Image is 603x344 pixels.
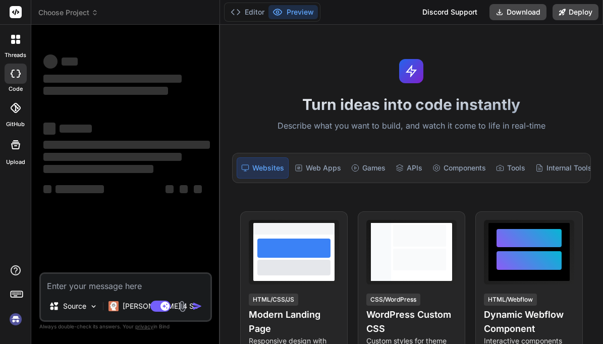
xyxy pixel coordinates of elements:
[9,85,23,93] label: code
[135,323,153,329] span: privacy
[43,87,168,95] span: ‌
[416,4,483,20] div: Discord Support
[180,185,188,193] span: ‌
[249,294,298,306] div: HTML/CSS/JS
[226,95,597,113] h1: Turn ideas into code instantly
[43,141,210,149] span: ‌
[43,75,182,83] span: ‌
[7,311,24,328] img: signin
[166,185,174,193] span: ‌
[5,51,26,60] label: threads
[531,157,596,179] div: Internal Tools
[43,165,153,173] span: ‌
[123,301,198,311] p: [PERSON_NAME] 4 S..
[366,308,457,336] h4: WordPress Custom CSS
[6,120,25,129] label: GitHub
[6,158,25,166] label: Upload
[43,153,182,161] span: ‌
[553,4,598,20] button: Deploy
[60,125,92,133] span: ‌
[43,54,58,69] span: ‌
[249,308,339,336] h4: Modern Landing Page
[489,4,546,20] button: Download
[484,294,537,306] div: HTML/Webflow
[392,157,426,179] div: APIs
[62,58,78,66] span: ‌
[89,302,98,311] img: Pick Models
[63,301,86,311] p: Source
[347,157,390,179] div: Games
[484,308,574,336] h4: Dynamic Webflow Component
[177,301,188,312] img: attachment
[108,301,119,311] img: Claude 4 Sonnet
[194,185,202,193] span: ‌
[227,5,268,19] button: Editor
[268,5,318,19] button: Preview
[366,294,420,306] div: CSS/WordPress
[38,8,98,18] span: Choose Project
[492,157,529,179] div: Tools
[43,123,56,135] span: ‌
[43,185,51,193] span: ‌
[428,157,490,179] div: Components
[291,157,345,179] div: Web Apps
[56,185,104,193] span: ‌
[39,322,212,331] p: Always double-check its answers. Your in Bind
[237,157,289,179] div: Websites
[226,120,597,133] p: Describe what you want to build, and watch it come to life in real-time
[192,301,202,311] img: icon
